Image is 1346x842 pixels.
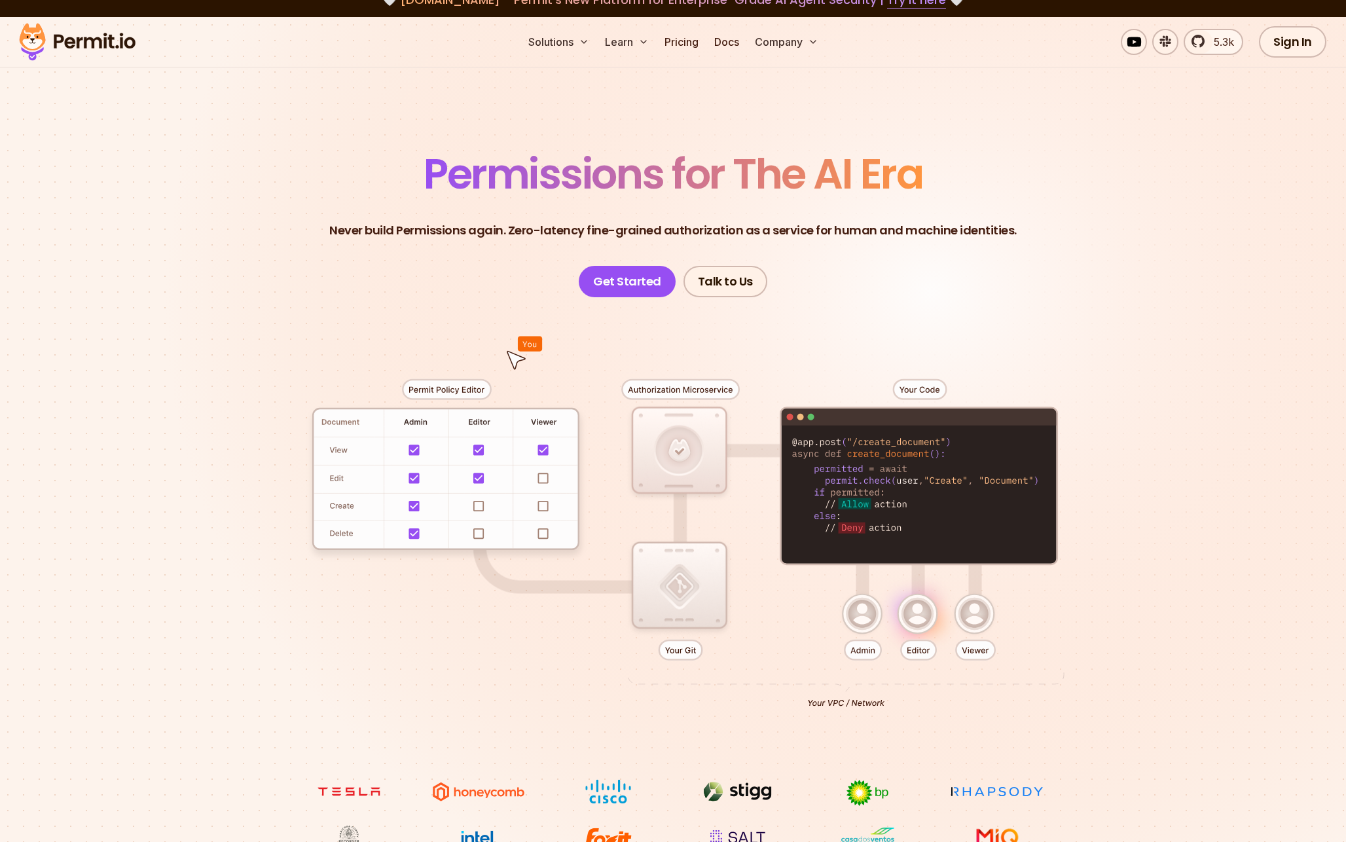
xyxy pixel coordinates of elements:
[424,145,922,203] span: Permissions for The AI Era
[818,779,917,807] img: bp
[689,779,787,804] img: Stigg
[13,20,141,64] img: Permit logo
[600,29,654,55] button: Learn
[659,29,704,55] a: Pricing
[750,29,824,55] button: Company
[300,779,398,804] img: tesla
[429,779,528,804] img: Honeycomb
[1259,26,1326,58] a: Sign In
[559,779,657,804] img: Cisco
[683,266,767,297] a: Talk to Us
[948,779,1046,804] img: Rhapsody Health
[1184,29,1243,55] a: 5.3k
[523,29,594,55] button: Solutions
[579,266,676,297] a: Get Started
[329,221,1017,240] p: Never build Permissions again. Zero-latency fine-grained authorization as a service for human and...
[709,29,744,55] a: Docs
[1206,34,1234,50] span: 5.3k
